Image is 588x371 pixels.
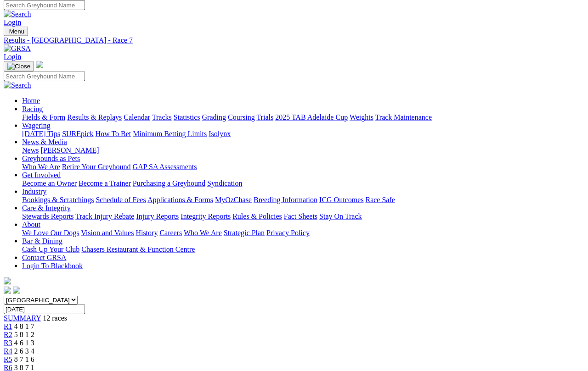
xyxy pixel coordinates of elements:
button: Toggle navigation [4,61,34,72]
img: logo-grsa-white.png [36,61,43,68]
a: Racing [22,105,43,113]
a: 2025 TAB Adelaide Cup [275,113,348,121]
input: Select date [4,305,85,314]
button: Toggle navigation [4,27,28,36]
a: Cash Up Your Club [22,245,79,253]
a: How To Bet [96,130,131,138]
a: Who We Are [184,229,222,237]
div: Care & Integrity [22,212,584,221]
a: History [136,229,158,237]
div: Wagering [22,130,584,138]
div: About [22,229,584,237]
a: Get Involved [22,171,61,179]
a: Login [4,18,21,26]
a: SUREpick [62,130,93,138]
a: Syndication [207,179,242,187]
img: Search [4,10,31,18]
img: facebook.svg [4,287,11,294]
a: Chasers Restaurant & Function Centre [81,245,195,253]
img: twitter.svg [13,287,20,294]
a: Breeding Information [254,196,317,204]
a: Who We Are [22,163,60,171]
a: We Love Our Dogs [22,229,79,237]
a: R3 [4,339,12,347]
div: Bar & Dining [22,245,584,254]
div: Industry [22,196,584,204]
a: Track Maintenance [375,113,432,121]
img: Search [4,81,31,89]
a: Home [22,97,40,105]
div: Greyhounds as Pets [22,163,584,171]
a: Applications & Forms [147,196,213,204]
a: Integrity Reports [181,212,231,220]
a: Purchasing a Greyhound [133,179,205,187]
input: Search [4,72,85,81]
a: R5 [4,355,12,363]
a: Become a Trainer [79,179,131,187]
a: Results - [GEOGRAPHIC_DATA] - Race 7 [4,36,584,44]
a: Track Injury Rebate [75,212,134,220]
span: 5 8 1 2 [14,331,34,338]
a: Minimum Betting Limits [133,130,207,138]
a: Care & Integrity [22,204,71,212]
a: Coursing [228,113,255,121]
a: R4 [4,347,12,355]
a: [DATE] Tips [22,130,60,138]
a: Careers [159,229,182,237]
a: Grading [202,113,226,121]
span: 12 races [43,314,67,322]
img: GRSA [4,44,31,53]
a: Fact Sheets [284,212,317,220]
span: 2 6 3 4 [14,347,34,355]
a: Contact GRSA [22,254,66,261]
a: Become an Owner [22,179,77,187]
a: Strategic Plan [224,229,265,237]
a: News & Media [22,138,67,146]
span: 4 8 1 7 [14,322,34,330]
a: R1 [4,322,12,330]
div: Get Involved [22,179,584,188]
a: Results & Replays [67,113,122,121]
a: Trials [256,113,273,121]
span: 4 6 1 3 [14,339,34,347]
a: Bar & Dining [22,237,62,245]
a: R2 [4,331,12,338]
a: Bookings & Scratchings [22,196,94,204]
a: Schedule of Fees [96,196,146,204]
a: Tracks [152,113,172,121]
span: 8 7 1 6 [14,355,34,363]
input: Search [4,0,85,10]
a: Fields & Form [22,113,65,121]
a: Industry [22,188,46,195]
a: Stay On Track [319,212,362,220]
a: Isolynx [209,130,231,138]
a: News [22,146,39,154]
a: Calendar [124,113,150,121]
a: About [22,221,40,228]
a: Statistics [174,113,200,121]
a: [PERSON_NAME] [40,146,99,154]
a: Login [4,53,21,61]
div: Racing [22,113,584,122]
a: Race Safe [365,196,395,204]
a: Weights [350,113,373,121]
img: Close [7,63,30,70]
span: Menu [9,28,24,35]
a: Vision and Values [81,229,134,237]
a: Injury Reports [136,212,179,220]
a: GAP SA Assessments [133,163,197,171]
a: Login To Blackbook [22,262,83,270]
a: SUMMARY [4,314,41,322]
a: Rules & Policies [232,212,282,220]
a: MyOzChase [215,196,252,204]
a: Retire Your Greyhound [62,163,131,171]
div: News & Media [22,146,584,155]
a: Greyhounds as Pets [22,155,80,162]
